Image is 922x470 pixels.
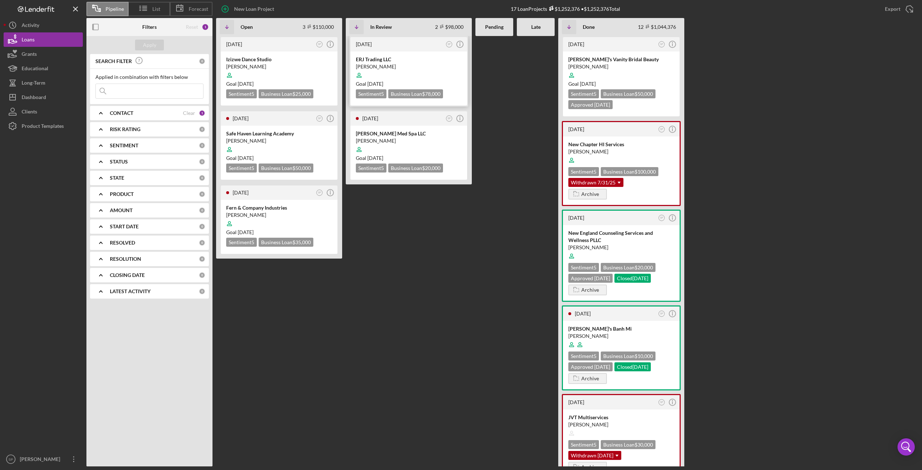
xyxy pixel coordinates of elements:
[4,76,83,90] button: Long-Term
[638,24,676,30] div: 12 $1,044,376
[601,89,655,98] div: Business Loan $50,000
[234,2,274,16] div: New Loan Project
[575,310,591,317] time: 2025-05-14 14:26
[199,207,205,214] div: 0
[568,148,674,155] div: [PERSON_NAME]
[22,61,48,77] div: Educational
[220,184,339,255] a: [DATE]SPFern & Company Industries[PERSON_NAME]Goal [DATE]Sentiment5Business Loan$35,000
[4,61,83,76] a: Educational
[657,309,667,319] button: SP
[568,63,674,70] div: [PERSON_NAME]
[4,47,83,61] a: Grants
[4,104,83,119] button: Clients
[356,155,383,161] span: Goal
[315,114,325,124] button: SP
[220,36,339,107] a: [DATE]SPIzizwe Dance Studio[PERSON_NAME]Goal [DATE]Sentiment5Business Loan$25,000
[448,43,451,45] text: SP
[568,81,596,87] span: Goal
[568,373,607,384] button: Archive
[106,6,124,12] span: Pipeline
[186,24,198,30] div: Reset
[568,89,599,98] div: Sentiment 5
[568,141,674,148] div: New Chapter HI Services
[657,213,667,223] button: SP
[4,119,83,133] button: Product Templates
[562,305,681,390] a: [DATE]SP[PERSON_NAME]'s Banh Mi[PERSON_NAME]Sentiment5Business Loan$10,000Approved [DATE]Closed[D...
[568,244,674,251] div: [PERSON_NAME]
[22,32,35,49] div: Loans
[444,40,454,49] button: SP
[22,47,37,63] div: Grants
[444,114,454,124] button: SP
[356,81,383,87] span: Goal
[898,438,915,456] div: Open Intercom Messenger
[367,81,383,87] time: 09/15/2025
[568,352,599,361] div: Sentiment 5
[356,63,462,70] div: [PERSON_NAME]
[4,32,83,47] a: Loans
[547,6,580,12] div: $1,252,376
[601,440,655,449] div: Business Loan $30,000
[226,164,257,173] div: Sentiment 5
[568,421,674,428] div: [PERSON_NAME]
[216,2,281,16] button: New Loan Project
[226,229,254,235] span: Goal
[562,121,681,206] a: [DATE]SPNew Chapter HI Services[PERSON_NAME]Sentiment5Business Loan$100,000Withdrawn 7/31/25Archive
[226,204,332,211] div: Fern & Company Industries
[226,211,332,219] div: [PERSON_NAME]
[568,215,584,221] time: 2025-05-23 15:22
[356,164,386,173] div: Sentiment 5
[657,125,667,134] button: SP
[315,188,325,198] button: SP
[18,452,65,468] div: [PERSON_NAME]
[580,81,596,87] time: 08/18/2025
[356,41,372,47] time: 2025-07-02 14:31
[135,40,164,50] button: Apply
[581,373,599,384] div: Archive
[95,58,132,64] b: SEARCH FILTER
[238,81,254,87] time: 09/18/2025
[110,288,151,294] b: LATEST ACTIVITY
[367,155,383,161] time: 09/29/2025
[199,58,205,64] div: 0
[110,256,141,262] b: RESOLUTION
[356,130,462,137] div: [PERSON_NAME] Med Spa LLC
[226,155,254,161] span: Goal
[568,274,613,283] div: Approved [DATE]
[226,56,332,63] div: Izizwe Dance Studio
[885,2,900,16] div: Export
[349,36,468,107] a: [DATE]SPERJ Trading LLC[PERSON_NAME]Goal [DATE]Sentiment5Business Loan$78,000
[583,24,595,30] b: Done
[614,362,651,371] div: Closed [DATE]
[202,23,209,31] div: 1
[388,89,443,98] div: Business Loan $78,000
[511,6,620,12] div: 17 Loan Projects • $1,252,376 Total
[22,104,37,121] div: Clients
[226,238,257,247] div: Sentiment 5
[95,74,203,80] div: Applied in combination with filters below
[362,115,378,121] time: 2025-06-20 14:32
[660,128,663,130] text: SP
[4,18,83,32] button: Activity
[568,332,674,340] div: [PERSON_NAME]
[568,440,599,449] div: Sentiment 5
[238,229,254,235] time: 10/08/2025
[9,457,13,461] text: SP
[349,110,468,181] a: [DATE]SP[PERSON_NAME] Med Spa LLC[PERSON_NAME]Goal [DATE]Sentiment5Business Loan$20,000
[199,158,205,165] div: 0
[531,24,541,30] b: Late
[226,81,254,87] span: Goal
[110,159,128,165] b: STATUS
[568,229,674,244] div: New England Counseling Services and Wellness PLLC
[568,189,607,200] button: Archive
[601,263,655,272] div: Business Loan $20,000
[614,274,651,283] div: Closed [DATE]
[660,216,663,219] text: SP
[110,175,124,181] b: STATE
[568,414,674,421] div: JVT Multiservices
[220,110,339,181] a: [DATE]SPSafe Haven Learning Academy[PERSON_NAME]Goal [DATE]Sentiment5Business Loan$50,000
[238,155,254,161] time: 08/31/2025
